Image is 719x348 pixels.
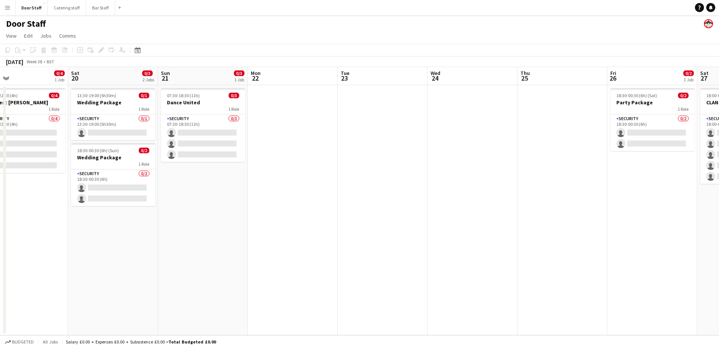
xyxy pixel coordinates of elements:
[6,58,23,66] div: [DATE]
[47,59,54,64] div: BST
[6,32,17,39] span: View
[59,32,76,39] span: Comms
[24,32,33,39] span: Edit
[66,339,216,345] div: Salary £0.00 + Expenses £0.00 + Subsistence £0.00 =
[56,31,79,41] a: Comms
[21,31,36,41] a: Edit
[12,339,34,345] span: Budgeted
[25,59,44,64] span: Week 38
[40,32,52,39] span: Jobs
[41,339,59,345] span: All jobs
[48,0,86,15] button: Catering staff
[37,31,55,41] a: Jobs
[6,18,46,29] h1: Door Staff
[704,19,713,28] app-user-avatar: Beach Ballroom
[3,31,20,41] a: View
[86,0,115,15] button: Bar Staff
[4,338,35,346] button: Budgeted
[15,0,48,15] button: Door Staff
[168,339,216,345] span: Total Budgeted £0.00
